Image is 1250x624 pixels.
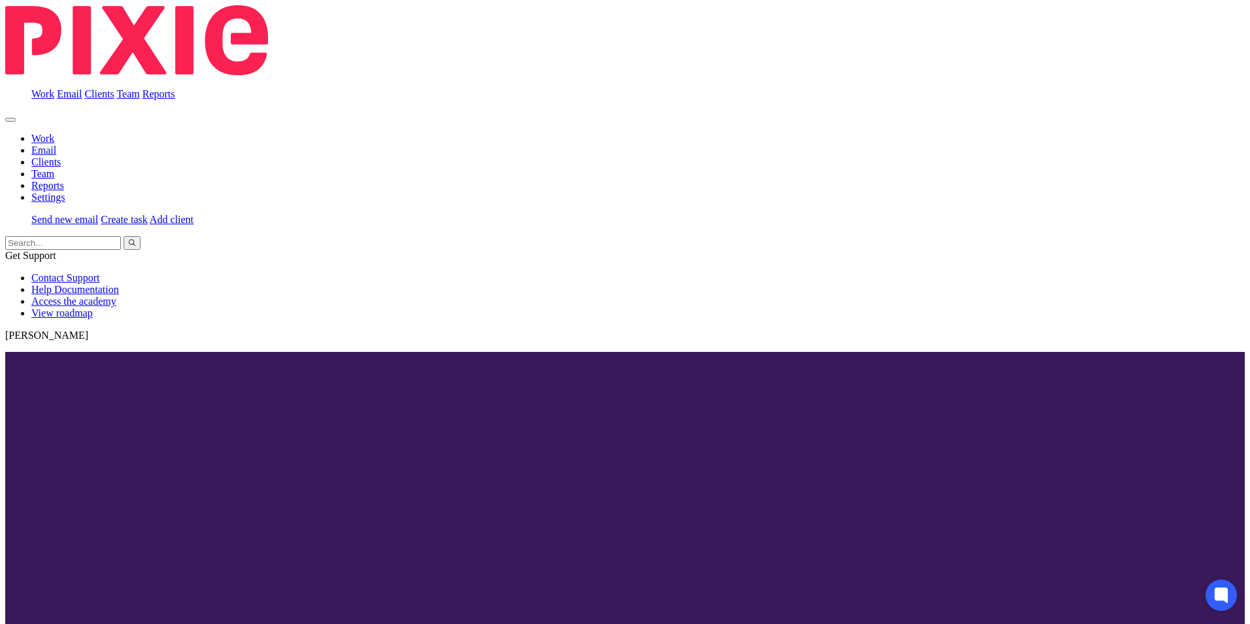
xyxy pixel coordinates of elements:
[31,156,61,167] a: Clients
[31,180,64,191] a: Reports
[124,236,141,250] button: Search
[57,88,82,99] a: Email
[31,192,65,203] a: Settings
[31,284,119,295] a: Help Documentation
[143,88,175,99] a: Reports
[5,236,121,250] input: Search
[5,250,56,261] span: Get Support
[31,296,116,307] a: Access the academy
[31,272,99,283] a: Contact Support
[150,214,194,225] a: Add client
[116,88,139,99] a: Team
[31,145,56,156] a: Email
[31,133,54,144] a: Work
[101,214,148,225] a: Create task
[31,88,54,99] a: Work
[5,330,1245,341] p: [PERSON_NAME]
[31,307,93,319] a: View roadmap
[84,88,114,99] a: Clients
[31,168,54,179] a: Team
[5,5,268,75] img: Pixie
[31,214,98,225] a: Send new email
